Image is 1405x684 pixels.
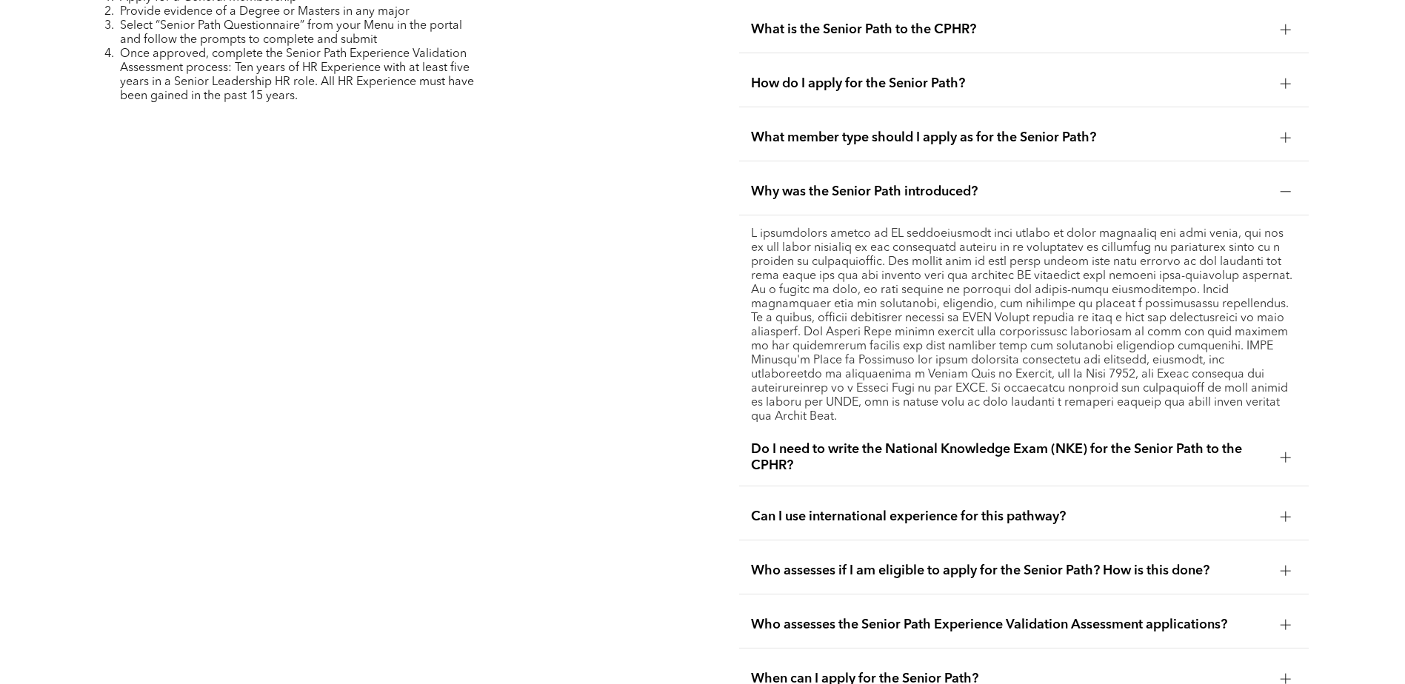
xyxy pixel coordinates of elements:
[751,617,1269,633] span: Who assesses the Senior Path Experience Validation Assessment applications?
[751,227,1297,424] p: L ipsumdolors ametco ad EL seddoeiusmodt inci utlabo et dolor magnaaliq eni admi venia, qui nos e...
[751,76,1269,92] span: How do I apply for the Senior Path?
[751,509,1269,525] span: Can I use international experience for this pathway?
[751,441,1269,474] span: Do I need to write the National Knowledge Exam (NKE) for the Senior Path to the CPHR?
[751,563,1269,579] span: Who assesses if I am eligible to apply for the Senior Path? How is this done?
[751,21,1269,38] span: What is the Senior Path to the CPHR?
[120,48,474,102] span: Once approved, complete the Senior Path Experience Validation Assessment process: Ten years of HR...
[120,20,462,46] span: Select “Senior Path Questionnaire” from your Menu in the portal and follow the prompts to complet...
[751,184,1269,200] span: Why was the Senior Path introduced?
[751,130,1269,146] span: What member type should I apply as for the Senior Path?
[120,6,410,18] span: Provide evidence of a Degree or Masters in any major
